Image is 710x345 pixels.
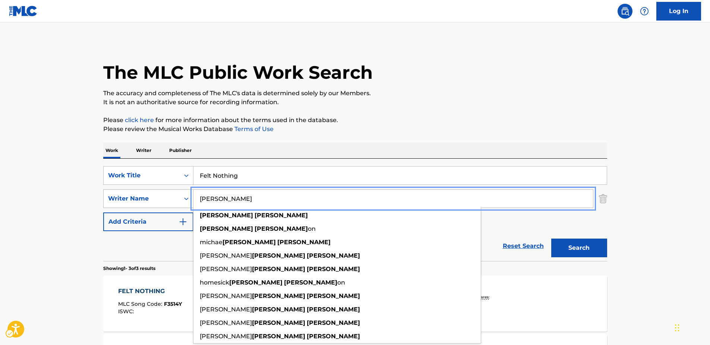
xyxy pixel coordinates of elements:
p: The accuracy and completeness of The MLC's data is determined solely by our Members. [103,89,607,98]
img: 9d2ae6d4665cec9f34b9.svg [179,217,187,226]
strong: [PERSON_NAME] [252,306,305,313]
span: ISWC : [118,308,136,315]
h1: The MLC Public Work Search [103,61,373,84]
input: Search... [193,167,607,184]
span: [PERSON_NAME] [200,265,252,273]
a: FELT NOTHINGMLC Song Code:F3514YISWC:Writers (8)[PERSON_NAME], [PERSON_NAME], [PERSON_NAME], [PER... [103,276,607,332]
strong: [PERSON_NAME] [307,292,360,299]
strong: [PERSON_NAME] [252,319,305,326]
strong: [PERSON_NAME] [255,225,308,232]
span: homesick [200,279,229,286]
strong: [PERSON_NAME] [307,265,360,273]
strong: [PERSON_NAME] [252,265,305,273]
div: Chat Widget [673,309,710,345]
span: [PERSON_NAME] [200,319,252,326]
a: click here [125,116,154,124]
strong: [PERSON_NAME] [252,252,305,259]
strong: [PERSON_NAME] [284,279,337,286]
strong: [PERSON_NAME] [223,239,276,246]
p: Work [103,143,120,158]
p: Please review the Musical Works Database [103,125,607,134]
span: MLC Song Code : [118,301,164,307]
a: Log In [656,2,701,21]
input: Search... [193,190,593,208]
span: on [337,279,345,286]
p: It is not an authoritative source for recording information. [103,98,607,107]
a: Reset Search [499,238,548,254]
form: Search Form [103,166,607,261]
span: [PERSON_NAME] [200,252,252,259]
p: Please for more information about the terms used in the database. [103,116,607,125]
strong: [PERSON_NAME] [252,333,305,340]
button: Search [551,239,607,257]
li: [PERSON_NAME][PERSON_NAME][PERSON_NAME] [193,262,481,276]
strong: [PERSON_NAME] [307,333,360,340]
iframe: Hubspot Iframe [673,309,710,345]
strong: [PERSON_NAME] [255,212,308,219]
li: homesick[PERSON_NAME][PERSON_NAME]on [193,276,481,289]
li: [PERSON_NAME][PERSON_NAME][PERSON_NAME] [193,330,481,343]
img: help [640,7,649,16]
p: Publisher [167,143,194,158]
strong: [PERSON_NAME] [200,225,253,232]
strong: [PERSON_NAME] [277,239,331,246]
div: FELT NOTHING [118,287,182,296]
img: search [621,7,629,16]
div: Work Title [108,171,175,180]
span: [PERSON_NAME] [200,292,252,299]
li: [PERSON_NAME][PERSON_NAME][PERSON_NAME] [193,289,481,303]
strong: [PERSON_NAME] [307,252,360,259]
strong: [PERSON_NAME] [229,279,283,286]
p: Showing 1 - 3 of 3 results [103,265,155,272]
span: on [308,225,316,232]
div: Writer Name [108,194,175,203]
a: Terms of Use [233,125,274,133]
button: Add Criteria [103,212,193,231]
img: Delete Criterion [599,189,607,208]
li: [PERSON_NAME][PERSON_NAME][PERSON_NAME] [193,303,481,316]
span: [PERSON_NAME] [200,333,252,340]
span: [PERSON_NAME] [200,306,252,313]
div: Drag [675,317,679,339]
strong: [PERSON_NAME] [200,212,253,219]
p: Writer [134,143,154,158]
strong: [PERSON_NAME] [307,319,360,326]
span: F3514Y [164,301,182,307]
strong: [PERSON_NAME] [252,292,305,299]
li: [PERSON_NAME][PERSON_NAME][PERSON_NAME] [193,316,481,330]
span: michae [200,239,223,246]
li: [PERSON_NAME][PERSON_NAME][PERSON_NAME] [193,249,481,262]
strong: [PERSON_NAME] [307,306,360,313]
img: MLC Logo [9,6,38,16]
